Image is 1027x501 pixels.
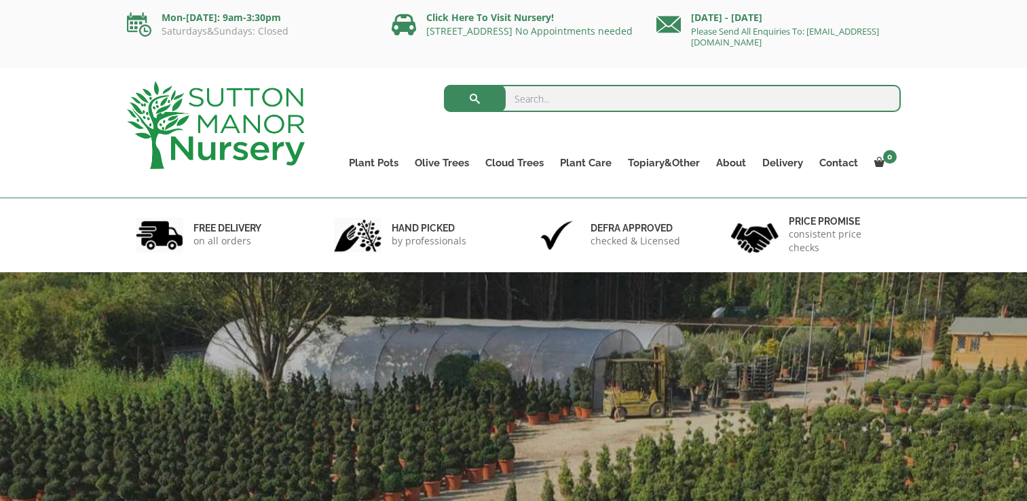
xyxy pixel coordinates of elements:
[552,153,620,172] a: Plant Care
[656,10,901,26] p: [DATE] - [DATE]
[533,218,580,253] img: 3.jpg
[754,153,811,172] a: Delivery
[620,153,708,172] a: Topiary&Other
[334,218,381,253] img: 2.jpg
[731,215,779,256] img: 4.jpg
[477,153,552,172] a: Cloud Trees
[127,10,371,26] p: Mon-[DATE]: 9am-3:30pm
[866,153,901,172] a: 0
[591,222,680,234] h6: Defra approved
[392,234,466,248] p: by professionals
[193,234,261,248] p: on all orders
[591,234,680,248] p: checked & Licensed
[127,81,305,169] img: logo
[426,24,633,37] a: [STREET_ADDRESS] No Appointments needed
[407,153,477,172] a: Olive Trees
[789,227,892,255] p: consistent price checks
[708,153,754,172] a: About
[789,215,892,227] h6: Price promise
[444,85,901,112] input: Search...
[811,153,866,172] a: Contact
[193,222,261,234] h6: FREE DELIVERY
[127,26,371,37] p: Saturdays&Sundays: Closed
[136,218,183,253] img: 1.jpg
[883,150,897,164] span: 0
[341,153,407,172] a: Plant Pots
[392,222,466,234] h6: hand picked
[426,11,554,24] a: Click Here To Visit Nursery!
[691,25,879,48] a: Please Send All Enquiries To: [EMAIL_ADDRESS][DOMAIN_NAME]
